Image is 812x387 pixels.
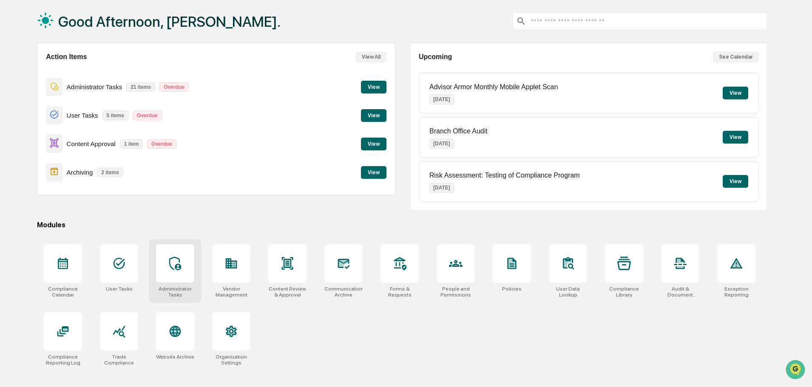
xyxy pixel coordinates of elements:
[147,139,176,149] p: Overdue
[361,109,386,122] button: View
[785,359,808,382] iframe: Open customer support
[58,158,109,173] a: 🗄️Attestations
[67,140,116,147] p: Content Approval
[429,127,488,135] p: Branch Office Audit
[437,286,475,298] div: People and Permissions
[713,51,759,62] button: See Calendar
[29,119,139,128] div: Start new chat
[361,138,386,150] button: View
[717,286,755,298] div: Exception Reporting
[549,286,587,298] div: User Data Lookup
[361,139,386,147] a: View
[156,286,194,298] div: Administrator Tasks
[5,174,57,189] a: 🔎Data Lookup
[324,286,363,298] div: Communications Archive
[37,221,768,229] div: Modules
[145,122,155,132] button: Start new chat
[126,82,155,92] p: 21 items
[429,138,454,149] p: [DATE]
[723,131,748,144] button: View
[212,286,250,298] div: Vendor Management
[356,51,386,62] button: View All
[361,111,386,119] a: View
[361,82,386,90] a: View
[102,111,128,120] p: 5 items
[380,286,419,298] div: Forms & Requests
[29,128,108,135] div: We're available if you need us!
[9,162,15,169] div: 🖐️
[361,166,386,179] button: View
[9,72,155,86] p: How can we help?
[361,168,386,176] a: View
[9,119,24,135] img: 1746055101610-c473b297-6a78-478c-a979-82029cc54cd1
[67,169,93,176] p: Archiving
[22,93,140,102] input: Clear
[429,94,454,105] p: [DATE]
[429,183,454,193] p: [DATE]
[58,13,281,30] h1: Good Afternoon, [PERSON_NAME].
[67,112,98,119] p: User Tasks
[605,286,643,298] div: Compliance Library
[9,178,15,185] div: 🔎
[44,354,82,366] div: Compliance Reporting Log
[156,354,194,360] div: Website Archive
[419,53,452,61] h2: Upcoming
[429,172,580,179] p: Risk Assessment: Testing of Compliance Program
[502,286,522,292] div: Policies
[67,83,122,90] p: Administrator Tasks
[100,354,138,366] div: Trade Compliance
[60,198,103,205] a: Powered byPylon
[361,81,386,93] button: View
[44,286,82,298] div: Compliance Calendar
[17,161,55,170] span: Preclearance
[429,83,558,91] p: Advisor Armor Monthly Mobile Applet Scan
[120,139,143,149] p: 1 item
[723,175,748,188] button: View
[70,161,105,170] span: Attestations
[5,158,58,173] a: 🖐️Preclearance
[62,162,68,169] div: 🗄️
[268,286,307,298] div: Content Review & Approval
[106,286,133,292] div: User Tasks
[723,87,748,99] button: View
[46,53,87,61] h2: Action Items
[661,286,699,298] div: Audit & Document Logs
[85,198,103,205] span: Pylon
[133,111,162,120] p: Overdue
[9,47,26,64] img: Greenboard
[17,178,54,186] span: Data Lookup
[97,168,123,177] p: 2 items
[159,82,189,92] p: Overdue
[212,354,250,366] div: Organization Settings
